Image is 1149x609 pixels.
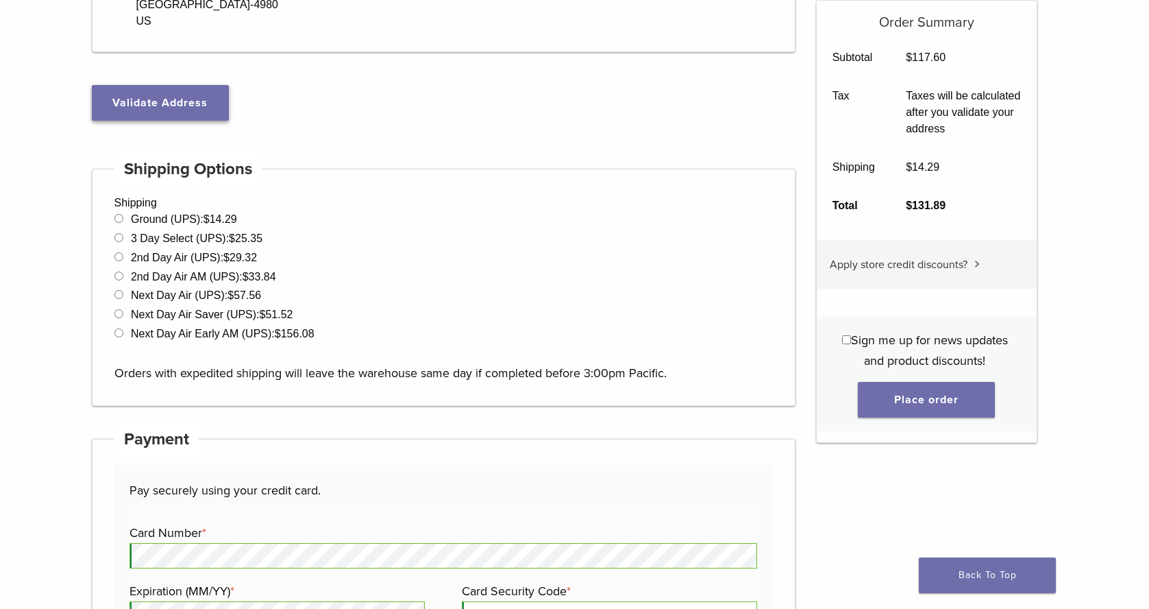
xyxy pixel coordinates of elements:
[129,581,421,601] label: Expiration (MM/YY)
[243,271,276,283] bdi: 33.84
[842,335,851,344] input: Sign me up for news updates and product discounts!
[131,271,276,283] label: 2nd Day Air AM (UPS):
[891,77,1037,148] td: Taxes will be calculated after you validate your address
[851,333,1008,368] span: Sign me up for news updates and product discounts!
[131,232,262,244] label: 3 Day Select (UPS):
[114,342,774,383] p: Orders with expedited shipping will leave the warehouse same day if completed before 3:00pm Pacific.
[817,38,891,77] th: Subtotal
[131,213,237,225] label: Ground (UPS):
[131,309,293,320] label: Next Day Air Saver (UPS):
[462,581,754,601] label: Card Security Code
[229,232,235,244] span: $
[830,258,967,272] span: Apply store credit discounts?
[227,289,261,301] bdi: 57.56
[229,232,262,244] bdi: 25.35
[906,51,946,63] bdi: 117.60
[131,328,314,339] label: Next Day Air Early AM (UPS):
[129,480,757,501] p: Pay securely using your credit card.
[203,213,237,225] bdi: 14.29
[203,213,210,225] span: $
[817,1,1037,31] h5: Order Summary
[92,169,796,406] div: Shipping
[114,423,199,456] h4: Payment
[906,200,912,211] span: $
[260,309,266,320] span: $
[92,85,229,121] button: Validate Address
[817,187,891,225] th: Total
[817,77,891,148] th: Tax
[243,271,249,283] span: $
[131,289,261,301] label: Next Day Air (UPS):
[906,51,912,63] span: $
[906,200,946,211] bdi: 131.89
[129,523,754,543] label: Card Number
[227,289,234,301] span: $
[906,161,939,173] bdi: 14.29
[919,558,1056,593] a: Back To Top
[858,382,995,418] button: Place order
[260,309,293,320] bdi: 51.52
[275,328,281,339] span: $
[223,252,257,263] bdi: 29.32
[817,148,891,187] th: Shipping
[275,328,314,339] bdi: 156.08
[906,161,912,173] span: $
[131,252,257,263] label: 2nd Day Air (UPS):
[223,252,230,263] span: $
[974,261,980,267] img: caret.svg
[114,153,262,186] h4: Shipping Options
